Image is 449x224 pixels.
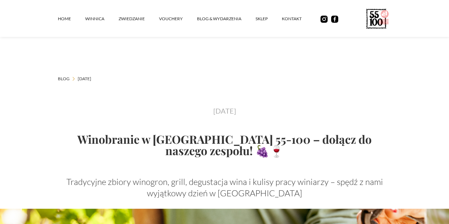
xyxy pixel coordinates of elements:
div: [DATE] [58,105,391,116]
a: ZWIEDZANIE [119,8,159,29]
a: Blog [58,75,70,82]
a: [DATE] [78,75,91,82]
a: Blog & Wydarzenia [197,8,256,29]
a: kontakt [282,8,316,29]
h1: Winobranie w [GEOGRAPHIC_DATA] 55-100 – dołącz do naszego zespołu! 🍇🍷 [58,133,391,156]
a: vouchery [159,8,197,29]
a: winnica [85,8,119,29]
a: SKLEP [256,8,282,29]
a: Home [58,8,85,29]
p: Tradycyjne zbiory winogron, grill, degustacja wina i kulisy pracy winiarzy – spędź z nami wyjątko... [58,176,391,199]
